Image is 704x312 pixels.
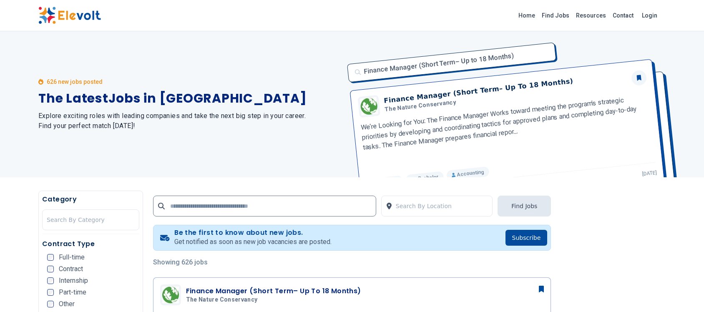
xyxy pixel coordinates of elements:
[59,301,75,307] span: Other
[59,266,83,272] span: Contract
[38,91,342,106] h1: The Latest Jobs in [GEOGRAPHIC_DATA]
[515,9,538,22] a: Home
[38,111,342,131] h2: Explore exciting roles with leading companies and take the next big step in your career. Find you...
[47,78,103,86] p: 626 new jobs posted
[47,254,54,261] input: Full-time
[538,9,573,22] a: Find Jobs
[609,9,637,22] a: Contact
[505,230,548,246] button: Subscribe
[42,194,139,204] h5: Category
[47,266,54,272] input: Contract
[153,257,551,267] p: Showing 626 jobs
[59,289,86,296] span: Part-time
[47,289,54,296] input: Part-time
[47,301,54,307] input: Other
[174,237,332,247] p: Get notified as soon as new job vacancies are posted.
[573,9,609,22] a: Resources
[498,196,551,216] button: Find Jobs
[186,286,361,296] h3: Finance Manager (Short Term– Up To 18 Months)
[637,7,662,24] a: Login
[42,239,139,249] h5: Contract Type
[162,287,179,303] img: The Nature Conservancy
[47,277,54,284] input: Internship
[186,296,258,304] span: The Nature Conservancy
[174,229,332,237] h4: Be the first to know about new jobs.
[662,272,704,312] iframe: Chat Widget
[59,277,88,284] span: Internship
[59,254,85,261] span: Full-time
[38,7,101,24] img: Elevolt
